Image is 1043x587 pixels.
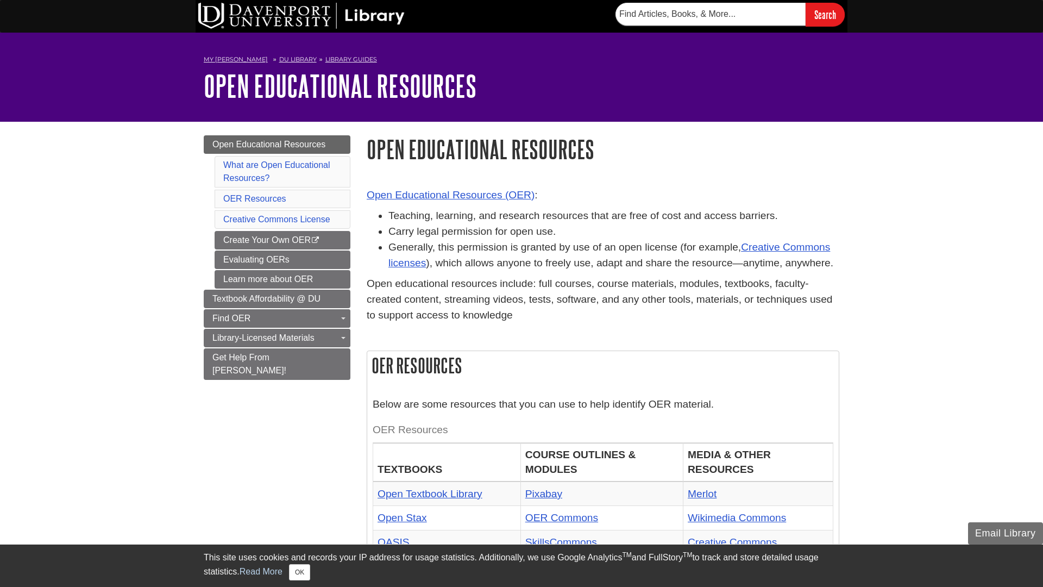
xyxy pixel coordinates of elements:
[212,353,286,375] span: Get Help From [PERSON_NAME]!
[325,55,377,63] a: Library Guides
[373,418,833,442] caption: OER Resources
[525,488,562,499] a: Pixabay
[204,135,350,380] div: Guide Page Menu
[388,241,830,268] a: Creative Commons licenses
[223,160,330,183] a: What are Open Educational Resources?
[223,194,286,203] a: OER Resources
[204,55,268,64] a: My [PERSON_NAME]
[279,55,317,63] a: DU Library
[212,333,315,342] span: Library-Licensed Materials
[683,443,833,482] th: MEDIA & OTHER RESOURCES
[525,536,597,548] a: SkillsCommons
[388,224,839,240] li: Carry legal permission for open use.
[215,231,350,249] a: Create Your Own OER
[968,522,1043,545] button: Email Library
[525,512,598,523] a: OER Commons
[806,3,845,26] input: Search
[367,135,839,163] h1: Open Educational Resources
[212,294,321,303] span: Textbook Affordability @ DU
[204,52,839,70] nav: breadcrumb
[204,348,350,380] a: Get Help From [PERSON_NAME]!
[367,276,839,323] p: Open educational resources include: full courses, course materials, modules, textbooks, faculty-c...
[198,3,405,29] img: DU Library
[378,512,427,523] a: Open Stax
[688,488,717,499] a: Merlot
[289,564,310,580] button: Close
[215,270,350,289] a: Learn more about OER
[223,215,330,224] a: Creative Commons License
[688,536,777,548] a: Creative Commons
[615,3,806,26] input: Find Articles, Books, & More...
[622,551,631,559] sup: TM
[215,251,350,269] a: Evaluating OERs
[204,290,350,308] a: Textbook Affordability @ DU
[204,309,350,328] a: Find OER
[212,140,325,149] span: Open Educational Resources
[688,512,786,523] a: Wikimedia Commons
[378,488,482,499] a: Open Textbook Library
[520,443,683,482] th: COURSE OUTLINES & MODULES
[683,551,692,559] sup: TM
[204,69,476,103] a: Open Educational Resources
[204,551,839,580] div: This site uses cookies and records your IP address for usage statistics. Additionally, we use Goo...
[212,314,250,323] span: Find OER
[615,3,845,26] form: Searches DU Library's articles, books, and more
[378,536,410,548] a: OASIS
[373,397,833,413] p: Below are some resources that you can use to help identify OER material.
[204,135,350,154] a: Open Educational Resources
[240,567,282,576] a: Read More
[367,188,839,203] p: :
[367,189,535,201] a: Open Educational Resources (OER)
[311,237,320,244] i: This link opens in a new window
[373,443,521,482] th: TEXTBOOKS
[204,329,350,347] a: Library-Licensed Materials
[388,208,839,224] li: Teaching, learning, and research resources that are free of cost and access barriers.
[367,351,839,380] h2: OER Resources
[388,240,839,271] li: Generally, this permission is granted by use of an open license (for example, ), which allows any...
